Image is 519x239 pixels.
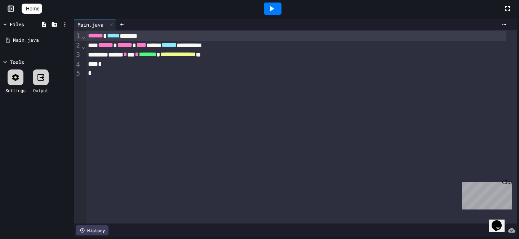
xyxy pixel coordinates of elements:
[74,69,81,78] div: 5
[81,32,86,40] span: Fold line
[489,210,512,232] iframe: chat widget
[76,225,108,235] div: History
[10,21,24,28] div: Files
[10,58,24,66] div: Tools
[22,4,42,14] a: Home
[26,5,39,12] span: Home
[33,87,48,94] div: Output
[5,87,26,94] div: Settings
[74,50,81,59] div: 3
[74,19,116,30] div: Main.java
[3,3,50,46] div: Chat with us now!Close
[459,179,512,209] iframe: chat widget
[13,37,69,44] div: Main.java
[81,42,86,50] span: Fold line
[74,41,81,50] div: 2
[74,31,81,41] div: 1
[74,21,107,28] div: Main.java
[74,60,81,69] div: 4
